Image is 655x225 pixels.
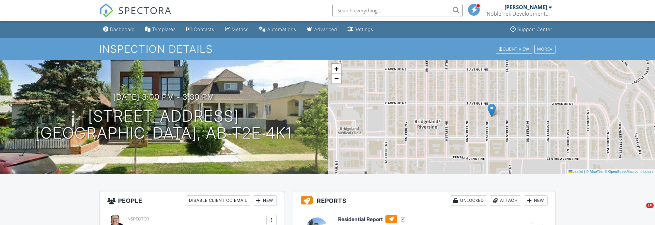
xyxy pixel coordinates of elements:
span: SPECTORA [118,3,172,17]
span: Inspector [127,217,149,221]
div: Attach [490,195,521,206]
img: Marker [488,104,496,117]
h3: People [100,191,285,210]
h3: [DATE] 3:00 pm - 3:30 pm [113,93,214,101]
div: New [253,195,277,206]
a: Zoom in [332,64,341,74]
span: 10 [646,203,654,208]
a: © MapTiler [586,170,604,173]
a: Leaflet [569,170,583,173]
div: Settings [354,26,373,32]
h1: Inspection Details [99,43,556,55]
div: Dashboard [110,26,135,32]
div: Disable Client CC Email [186,195,250,206]
span: + [334,65,338,73]
div: Advanced [314,26,337,32]
a: Zoom out [332,74,341,83]
a: Dashboard [101,23,137,36]
div: More [534,45,555,53]
a: Client View [495,46,534,51]
div: Unlocked [450,195,487,206]
a: © OpenStreetMap contributors [605,170,653,173]
div: Noble Tek Developments Ltd. [487,10,552,17]
a: Metrics [222,23,251,36]
div: Support Center [517,26,552,32]
h6: Residential Report [338,215,406,223]
a: Contacts [184,23,217,36]
a: Support Center [508,23,555,36]
h1: [STREET_ADDRESS] [GEOGRAPHIC_DATA], AB T2E 4K1 [35,108,292,142]
a: Templates [143,23,179,36]
h3: Reports [293,191,556,210]
img: The Best Home Inspection Software - Spectora [99,3,114,18]
span: | [584,170,585,173]
div: Templates [152,26,176,32]
div: Metrics [232,26,249,32]
div: [PERSON_NAME] [505,4,547,10]
span: − [334,74,338,82]
iframe: Intercom live chat [633,203,648,218]
div: Client View [496,45,532,53]
a: Automations (Basic) [257,23,299,36]
a: Advanced [304,23,340,36]
a: Settings [345,23,376,36]
div: Contacts [194,26,214,32]
input: Search everything... [332,4,463,17]
a: SPECTORA [99,9,172,22]
div: Automations [267,26,296,32]
div: New [524,195,548,206]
